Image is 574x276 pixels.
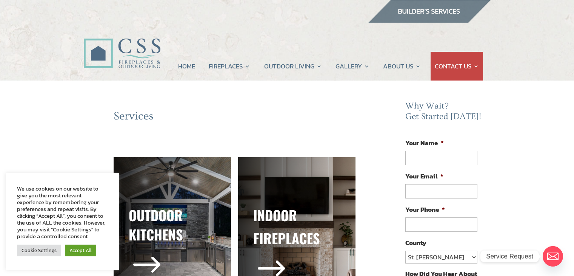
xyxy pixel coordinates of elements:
a: builder services construction supply [368,16,491,25]
a: OUTDOOR LIVING [264,52,322,81]
label: Your Name [405,139,444,147]
h2: Why Wait? Get Started [DATE]! [405,101,483,126]
h3: indoor [253,206,340,228]
label: Your Email [405,172,443,180]
img: CSS Fireplaces & Outdoor Living (Formerly Construction Solutions & Supply)- Jacksonville Ormond B... [83,17,160,72]
h2: Services [114,109,356,127]
label: Your Phone [405,205,445,214]
a: Cookie Settings [17,245,61,256]
a: CONTACT US [435,52,479,81]
a: GALLERY [335,52,369,81]
a: ABOUT US [383,52,421,81]
div: We use cookies on our website to give you the most relevant experience by remembering your prefer... [17,185,108,240]
label: County [405,239,426,247]
h3: Outdoor Kitchens [129,206,216,248]
a: Accept All [65,245,96,256]
a: FIREPLACES [209,52,250,81]
a: Email [543,246,563,267]
a: HOME [178,52,195,81]
h3: fireplaces [253,229,340,251]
